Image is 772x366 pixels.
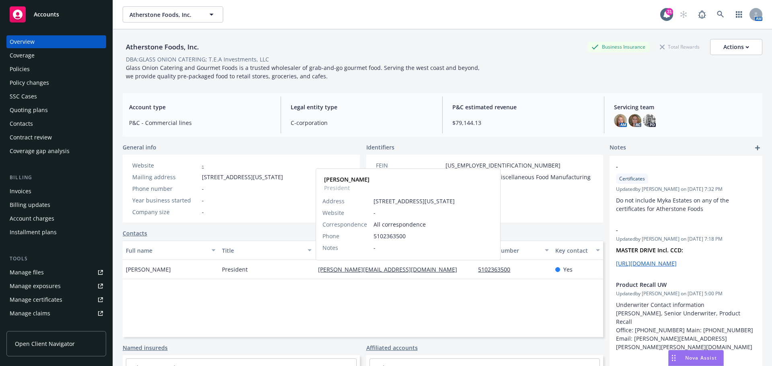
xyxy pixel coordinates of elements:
[132,173,199,181] div: Mailing address
[6,280,106,292] a: Manage exposures
[10,131,52,144] div: Contract review
[446,173,591,181] span: 311999 - All Other Miscellaneous Food Manufacturing
[366,344,418,352] a: Affiliated accounts
[324,176,370,183] strong: [PERSON_NAME]
[202,208,204,216] span: -
[222,265,248,274] span: President
[723,39,749,55] div: Actions
[452,119,594,127] span: $79,144.13
[202,162,204,169] a: -
[710,39,762,55] button: Actions
[202,173,283,181] span: [STREET_ADDRESS][US_STATE]
[10,90,37,103] div: SSC Cases
[587,42,649,52] div: Business Insurance
[614,103,756,111] span: Servicing team
[10,307,50,320] div: Manage claims
[10,185,31,198] div: Invoices
[616,246,683,254] strong: MASTER DRIVE Incl. CCD:
[6,49,106,62] a: Coverage
[315,241,475,260] button: Email
[202,196,204,204] span: -
[616,290,756,297] span: Updated by [PERSON_NAME] on [DATE] 5:00 PM
[610,274,762,358] div: Product Recall UWUpdatedby [PERSON_NAME] on [DATE] 5:00 PMUnderwriter Contact information [PERSON...
[616,260,677,267] a: [URL][DOMAIN_NAME]
[322,243,338,252] span: Notes
[376,161,442,170] div: FEIN
[324,184,370,192] span: President
[555,246,591,255] div: Key contact
[616,301,756,351] p: Underwriter Contact information [PERSON_NAME], Senior Underwriter, Product Recall Office: [PHONE_...
[10,198,50,211] div: Billing updates
[374,209,494,217] span: -
[291,103,433,111] span: Legal entity type
[318,266,464,273] a: [PERSON_NAME][EMAIL_ADDRESS][DOMAIN_NAME]
[6,185,106,198] a: Invoices
[6,266,106,279] a: Manage files
[123,42,202,52] div: Atherstone Foods, Inc.
[10,212,54,225] div: Account charges
[10,266,44,279] div: Manage files
[6,63,106,76] a: Policies
[219,241,315,260] button: Title
[15,339,75,348] span: Open Client Navigator
[10,226,57,239] div: Installment plans
[126,246,207,255] div: Full name
[643,114,656,127] img: photo
[6,76,106,89] a: Policy changes
[478,266,517,273] a: 5102363500
[132,196,199,204] div: Year business started
[475,241,552,260] button: Phone number
[616,162,735,171] span: -
[366,143,394,151] span: Identifiers
[132,184,199,193] div: Phone number
[6,226,106,239] a: Installment plans
[10,321,47,333] div: Manage BORs
[6,198,106,211] a: Billing updates
[291,119,433,127] span: C-corporation
[123,143,156,151] span: General info
[6,293,106,306] a: Manage certificates
[552,241,603,260] button: Key contact
[374,220,494,229] span: All correspondence
[123,344,168,352] a: Named insureds
[10,63,30,76] div: Policies
[694,6,710,22] a: Report a Bug
[616,226,735,234] span: -
[126,55,269,63] div: DBA: GLASS ONION CATERING; T.E.A Investments, LLC
[610,143,626,153] span: Notes
[6,145,106,157] a: Coverage gap analysis
[374,243,494,252] span: -
[616,280,735,289] span: Product Recall UW
[374,232,494,240] span: 5102363500
[6,212,106,225] a: Account charges
[478,246,540,255] div: Phone number
[6,3,106,26] a: Accounts
[731,6,747,22] a: Switch app
[129,119,271,127] span: P&C - Commercial lines
[614,114,627,127] img: photo
[222,246,303,255] div: Title
[685,354,717,361] span: Nova Assist
[616,196,731,213] span: Do not include Myka Estates on any of the certificates for Atherstone Foods
[374,197,494,205] span: [STREET_ADDRESS][US_STATE]
[6,321,106,333] a: Manage BORs
[126,64,481,80] span: Glass Onion Catering and Gourmet Foods is a trusted wholesaler of grab-and-go gourmet food. Servi...
[10,117,33,130] div: Contacts
[610,219,762,274] div: -Updatedby [PERSON_NAME] on [DATE] 7:18 PMMASTER DRIVE Incl. CCD:[URL][DOMAIN_NAME]
[6,90,106,103] a: SSC Cases
[126,265,171,274] span: [PERSON_NAME]
[666,8,673,15] div: 31
[10,49,35,62] div: Coverage
[669,350,679,366] div: Drag to move
[6,255,106,263] div: Tools
[10,145,70,157] div: Coverage gap analysis
[6,117,106,130] a: Contacts
[10,104,48,117] div: Quoting plans
[6,307,106,320] a: Manage claims
[563,265,573,274] span: Yes
[129,10,199,19] span: Atherstone Foods, Inc.
[129,103,271,111] span: Account type
[753,143,762,153] a: add
[34,11,59,18] span: Accounts
[619,175,645,182] span: Certificates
